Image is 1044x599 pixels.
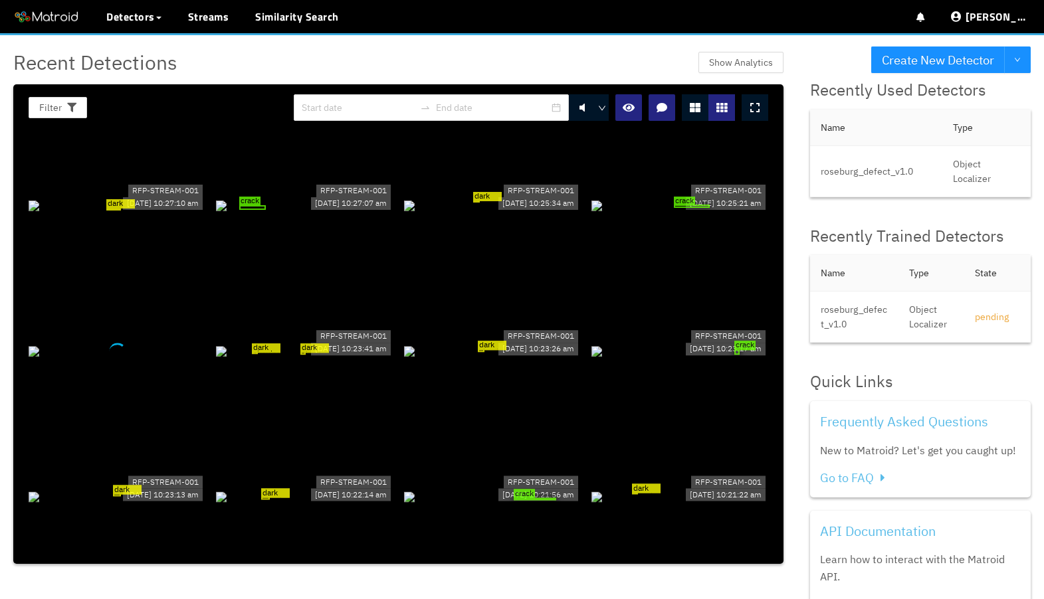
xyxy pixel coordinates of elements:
div: RFP-STREAM-001 [316,476,391,489]
td: Object Localizer [942,146,1031,197]
span: dark circular defect on wood panel [300,343,329,353]
span: to [420,102,431,113]
div: [DATE] 10:27:07 am [311,197,391,210]
div: RFP-STREAM-001 [504,476,578,489]
div: RFP-STREAM-001 [691,185,766,197]
div: Go to FAQ [820,469,1021,487]
div: Recently Trained Detectors [810,224,1031,249]
div: [DATE] 10:23:26 am [498,343,578,355]
div: RFP-STREAM-001 [691,330,766,343]
div: pending [975,309,1020,324]
button: down [1004,46,1031,73]
div: RFP-STREAM-001 [128,476,203,489]
div: [DATE] 10:21:22 am [686,488,766,501]
span: Create New Detector [882,50,994,70]
div: Quick Links [810,369,1031,394]
div: Frequently Asked Questions [820,411,1021,432]
div: [DATE] 10:27:10 am [123,197,203,210]
div: [DATE] 10:25:34 am [498,197,578,210]
div: [DATE] 10:25:21 am [686,197,766,210]
div: Recently Used Detectors [810,78,1031,103]
span: Detectors [106,9,155,25]
div: RFP-STREAM-001 [316,330,391,343]
div: Learn how to interact with the Matroid API. [820,551,1021,584]
span: swap-right [420,102,431,113]
input: End date [436,100,549,115]
input: Start date [302,100,415,115]
span: crack [734,341,756,351]
th: State [964,255,1031,292]
div: RFP-STREAM-001 [691,476,766,489]
th: Name [810,110,942,146]
th: Name [810,255,898,292]
span: down [1014,56,1021,64]
th: Type [942,110,1031,146]
button: Filter [29,97,87,118]
span: down [598,104,606,112]
span: dark circular defect on wood panel [113,485,142,494]
span: dark circular defect on wood panel [261,489,290,498]
span: dark circular defect on wood panel [106,199,135,209]
a: Similarity Search [255,9,339,25]
span: dark circular defect on wood panel [478,341,506,350]
img: 1759944320.845185.jpg [29,346,39,357]
span: crack [514,489,535,499]
a: Streams [188,9,229,25]
span: Filter [39,100,62,115]
span: crack [239,197,261,206]
span: crack [674,197,695,206]
span: dark circular defect on wood panel [252,343,280,353]
td: Object Localizer [898,292,965,343]
td: roseburg_defect_v1.0 [810,292,898,343]
span: Recent Detections [13,46,177,78]
span: Show Analytics [709,55,773,70]
div: [DATE] 10:23:41 am [311,343,391,355]
div: [DATE] 10:23:17 am [686,343,766,355]
div: [DATE] 10:23:13 am [123,488,203,501]
div: [DATE] 10:22:14 am [311,488,391,501]
div: RFP-STREAM-001 [504,330,578,343]
span: dark circular defect on wood panel [632,483,661,493]
img: Matroid logo [13,7,80,27]
div: RFP-STREAM-001 [128,185,203,197]
th: Type [898,255,965,292]
div: RFP-STREAM-001 [316,185,391,197]
div: New to Matroid? Let's get you caught up! [820,442,1021,459]
span: dark circular defect on wood panel [473,192,502,201]
div: [DATE] 10:21:56 am [498,488,578,501]
button: Show Analytics [698,52,783,73]
button: Create New Detector [871,46,1005,73]
div: RFP-STREAM-001 [504,185,578,197]
div: API Documentation [820,521,1021,541]
td: roseburg_defect_v1.0 [810,146,942,197]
